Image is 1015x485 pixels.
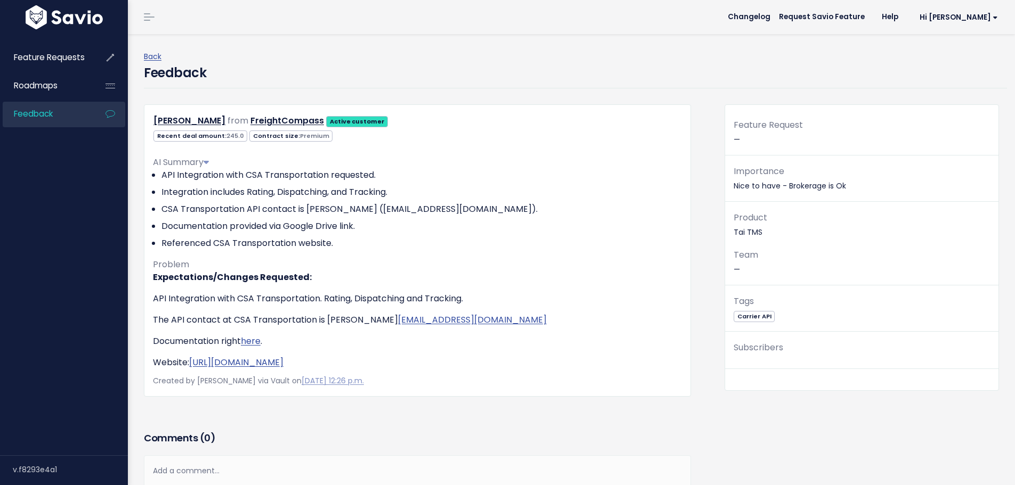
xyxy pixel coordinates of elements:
a: here [241,335,261,347]
span: Roadmaps [14,80,58,91]
li: Referenced CSA Transportation website. [161,237,682,250]
span: Premium [300,131,329,140]
li: API Integration with CSA Transportation requested. [161,169,682,182]
span: Changelog [728,13,770,21]
div: — [725,118,998,155]
span: 245.0 [226,131,244,140]
a: Help [873,9,907,25]
a: Carrier API [734,310,775,321]
a: [PERSON_NAME] [153,114,225,127]
a: Feature Requests [3,45,88,70]
strong: Expectations/Changes Requested: [153,271,312,283]
span: Team [734,249,758,261]
p: Tai TMS [734,210,990,239]
a: Back [144,51,161,62]
span: from [228,114,248,127]
li: Integration includes Rating, Dispatching, and Tracking. [161,186,682,199]
p: Website: [153,356,682,369]
span: Product [734,211,767,224]
h4: Feedback [144,63,206,83]
span: Contract size: [249,130,332,142]
span: Tags [734,295,754,307]
span: 0 [204,431,210,445]
span: Carrier API [734,311,775,322]
li: Documentation provided via Google Drive link. [161,220,682,233]
span: Created by [PERSON_NAME] via Vault on [153,375,364,386]
li: CSA Transportation API contact is [PERSON_NAME] ([EMAIL_ADDRESS][DOMAIN_NAME]). [161,203,682,216]
span: Recent deal amount: [153,130,247,142]
p: Documentation right . [153,335,682,348]
div: v.f8293e4a1 [13,456,128,483]
span: Hi [PERSON_NAME] [920,13,998,21]
span: Feedback [14,108,53,119]
p: Nice to have - Brokerage is Ok [734,164,990,193]
a: FreightCompass [250,114,324,127]
span: Subscribers [734,341,783,354]
a: [EMAIL_ADDRESS][DOMAIN_NAME] [398,314,547,326]
a: [URL][DOMAIN_NAME] [189,356,283,368]
h3: Comments ( ) [144,431,691,446]
a: Feedback [3,102,88,126]
span: AI Summary [153,156,209,168]
a: Request Savio Feature [770,9,873,25]
span: Importance [734,165,784,177]
a: Roadmaps [3,73,88,98]
p: API Integration with CSA Transportation. Rating, Dispatching and Tracking. [153,292,682,305]
p: — [734,248,990,276]
span: Feature Request [734,119,803,131]
span: Problem [153,258,189,270]
a: [DATE] 12:26 p.m. [302,375,364,386]
p: The API contact at CSA Transportation is [PERSON_NAME] [153,314,682,326]
img: logo-white.9d6f32f41409.svg [23,5,105,29]
strong: Active customer [330,117,385,126]
span: Feature Requests [14,52,85,63]
a: Hi [PERSON_NAME] [907,9,1006,26]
